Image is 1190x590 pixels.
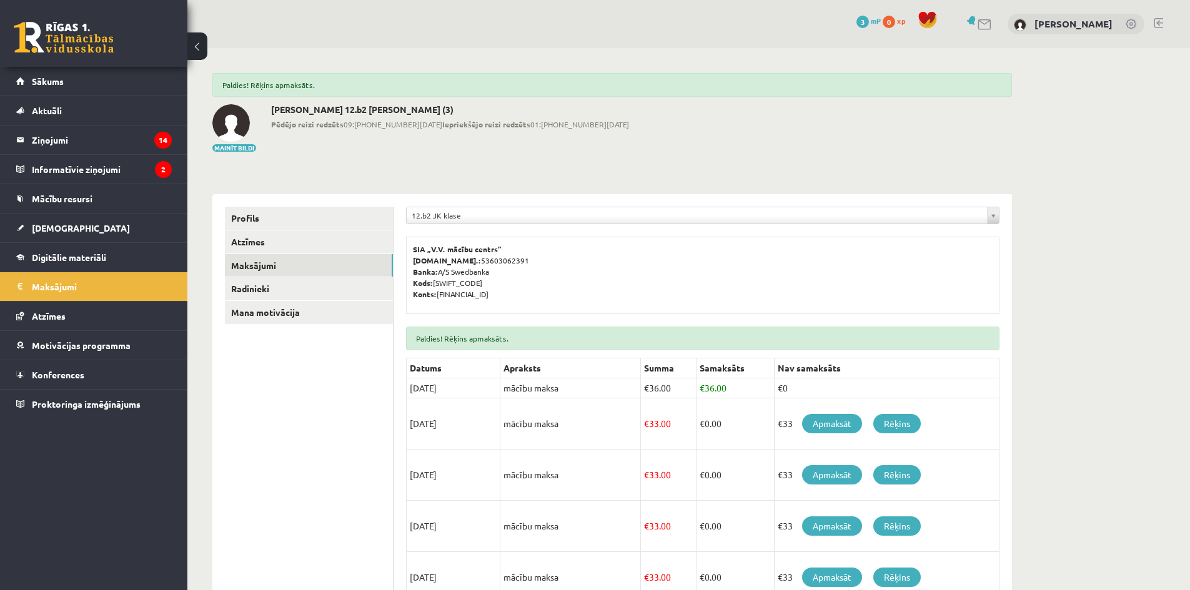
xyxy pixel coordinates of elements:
td: [DATE] [407,398,500,450]
span: 3 [856,16,869,28]
a: Konferences [16,360,172,389]
a: Apmaksāt [802,568,862,587]
a: Maksājumi [16,272,172,301]
legend: Informatīvie ziņojumi [32,155,172,184]
span: mP [871,16,881,26]
a: Maksājumi [225,254,393,277]
td: €33 [774,501,999,552]
td: 33.00 [641,501,697,552]
td: mācību maksa [500,450,641,501]
td: 0.00 [696,398,774,450]
th: Datums [407,358,500,378]
span: 09:[PHONE_NUMBER][DATE] 01:[PHONE_NUMBER][DATE] [271,119,629,130]
b: Konts: [413,289,437,299]
a: Rēķins [873,516,921,536]
span: € [700,382,705,393]
div: Paldies! Rēķins apmaksāts. [406,327,999,350]
a: 0 xp [883,16,911,26]
th: Apraksts [500,358,641,378]
span: Digitālie materiāli [32,252,106,263]
div: Paldies! Rēķins apmaksāts. [212,73,1012,97]
span: Aktuāli [32,105,62,116]
span: Konferences [32,369,84,380]
a: Atzīmes [225,230,393,253]
span: € [700,418,705,429]
i: 2 [155,161,172,178]
a: Apmaksāt [802,516,862,536]
span: 0 [883,16,895,28]
td: 36.00 [641,378,697,398]
a: Profils [225,207,393,230]
span: € [700,571,705,583]
a: Motivācijas programma [16,331,172,360]
a: [DEMOGRAPHIC_DATA] [16,214,172,242]
b: SIA „V.V. mācību centrs” [413,244,502,254]
a: Mana motivācija [225,301,393,324]
td: [DATE] [407,378,500,398]
a: Rīgas 1. Tālmācības vidusskola [14,22,114,53]
b: Banka: [413,267,438,277]
span: Mācību resursi [32,193,92,204]
a: Rēķins [873,465,921,484]
span: [DEMOGRAPHIC_DATA] [32,222,130,234]
td: [DATE] [407,501,500,552]
td: 33.00 [641,398,697,450]
a: [PERSON_NAME] [1034,17,1113,30]
span: € [644,382,649,393]
span: Atzīmes [32,310,66,322]
img: Timofejs Nazarovs [212,104,250,142]
a: Rēķins [873,414,921,433]
th: Samaksāts [696,358,774,378]
a: Mācību resursi [16,184,172,213]
a: Apmaksāt [802,465,862,484]
span: € [644,520,649,531]
span: Motivācijas programma [32,340,131,351]
td: mācību maksa [500,378,641,398]
td: €0 [774,378,999,398]
td: 0.00 [696,450,774,501]
a: Apmaksāt [802,414,862,433]
a: 12.b2 JK klase [407,207,999,224]
a: Rēķins [873,568,921,587]
b: [DOMAIN_NAME].: [413,255,481,265]
legend: Ziņojumi [32,125,172,154]
td: €33 [774,398,999,450]
td: [DATE] [407,450,500,501]
span: € [700,520,705,531]
span: € [700,469,705,480]
th: Summa [641,358,697,378]
td: 36.00 [696,378,774,398]
h2: [PERSON_NAME] 12.b2 [PERSON_NAME] (3) [271,104,629,115]
img: Timofejs Nazarovs [1014,19,1026,31]
td: €33 [774,450,999,501]
i: 14 [154,132,172,149]
span: Proktoringa izmēģinājums [32,398,141,410]
a: Sākums [16,67,172,96]
span: xp [897,16,905,26]
button: Mainīt bildi [212,144,256,152]
legend: Maksājumi [32,272,172,301]
b: Iepriekšējo reizi redzēts [442,119,530,129]
td: mācību maksa [500,398,641,450]
th: Nav samaksāts [774,358,999,378]
span: € [644,469,649,480]
span: € [644,418,649,429]
a: Radinieki [225,277,393,300]
span: € [644,571,649,583]
a: Proktoringa izmēģinājums [16,390,172,418]
a: Informatīvie ziņojumi2 [16,155,172,184]
a: 3 mP [856,16,881,26]
b: Pēdējo reizi redzēts [271,119,344,129]
b: Kods: [413,278,433,288]
p: 53603062391 A/S Swedbanka [SWIFT_CODE] [FINANCIAL_ID] [413,243,993,300]
td: 0.00 [696,501,774,552]
td: mācību maksa [500,501,641,552]
span: 12.b2 JK klase [412,207,983,224]
td: 33.00 [641,450,697,501]
a: Ziņojumi14 [16,125,172,154]
a: Digitālie materiāli [16,243,172,272]
a: Aktuāli [16,96,172,125]
span: Sākums [32,76,64,87]
a: Atzīmes [16,302,172,330]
